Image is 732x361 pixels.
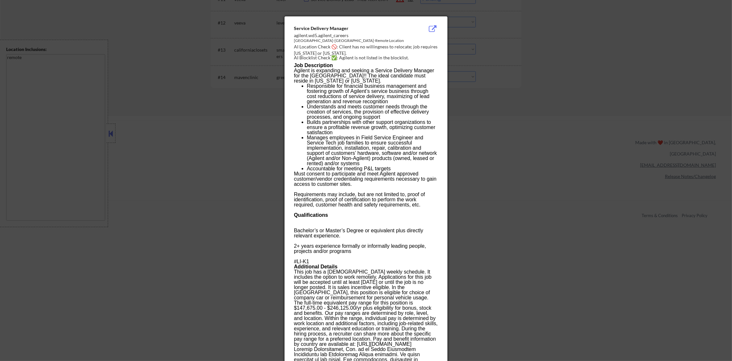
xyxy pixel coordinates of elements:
p: Must consent to participate and meet Agilent approved customer/vendor credentialing requirements ... [294,171,438,213]
p: Builds partnerships with other support organizations to ensure a profitable revenue growth, optim... [307,120,438,135]
div: agilent.wd5.agilent_careers [294,32,406,39]
p: Manages employees in Field Service Engineer and Service Tech job families to ensure successful im... [307,135,438,166]
div: AI Blocklist Check ✅: Agilent is not listed in the blocklist. [294,55,441,61]
div: Service Delivery Manager [294,25,406,32]
p: Agilent is expanding and seeking a Service Delivery Manager for the [GEOGRAPHIC_DATA]!! The ideal... [294,68,438,84]
div: AI Location Check 🚫: Client has no willingness to relocate; job requires [US_STATE] or [US_STATE]. [294,44,441,56]
b: Qualifications [294,212,328,218]
p: Responsible for financial business management and fostering growth of Agilent’s service business ... [307,84,438,104]
p: Understands and meets customer needs through the creation of services, the provision of effective... [307,104,438,120]
p: #LI-K1 [294,259,438,264]
b: Additional Details [294,264,337,269]
b: Job Description [294,63,333,68]
div: [GEOGRAPHIC_DATA]-[GEOGRAPHIC_DATA]-Remote Location [294,38,406,44]
p: Bachelor’s or Master’s Degree or equivalent plus directly relevant experience. 2+ years experienc... [294,218,438,259]
p: Accountable for meeting P&L targets [307,166,438,171]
